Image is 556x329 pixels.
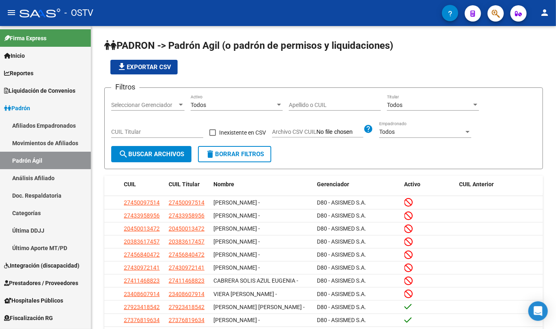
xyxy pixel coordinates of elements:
span: D80 - ASISMED S.A. [317,264,366,271]
img: website_grey.svg [13,21,20,28]
span: D80 - ASISMED S.A. [317,251,366,258]
span: Fiscalización RG [4,314,53,322]
img: tab_keywords_by_traffic_grey.svg [87,47,93,54]
datatable-header-cell: CUIL Titular [165,176,210,193]
span: Exportar CSV [117,63,171,71]
mat-icon: menu [7,8,16,17]
div: Dominio: [DOMAIN_NAME] [21,21,91,28]
button: Exportar CSV [110,60,178,74]
span: 20450013472 [169,225,204,232]
datatable-header-cell: Nombre [210,176,314,193]
span: PADRON -> Padrón Agil (o padrón de permisos y liquidaciones) [104,40,393,51]
span: 27923418542 [124,304,160,310]
span: D80 - ASISMED S.A. [317,317,366,323]
mat-icon: search [119,149,128,159]
span: [PERSON_NAME] - [213,225,260,232]
span: 27450097514 [169,199,204,206]
span: 27456840472 [169,251,204,258]
span: 27430972141 [124,264,160,271]
span: Activo [404,181,421,187]
datatable-header-cell: Activo [401,176,456,193]
span: Inexistente en CSV [219,128,266,137]
span: 20450013472 [124,225,160,232]
span: 23408607914 [124,291,160,297]
span: 27430972141 [169,264,204,271]
span: D80 - ASISMED S.A. [317,304,366,310]
span: Borrar Filtros [205,150,264,158]
span: Liquidación de Convenios [4,86,75,95]
span: Integración (discapacidad) [4,261,79,270]
span: Inicio [4,51,25,60]
button: Buscar Archivos [111,146,191,162]
span: Reportes [4,69,33,78]
span: CABRERA SOLIS AZUL EUGENIA - [213,277,298,284]
div: Open Intercom Messenger [528,301,548,321]
span: Todos [191,102,206,108]
span: [PERSON_NAME] - [213,251,260,258]
span: Buscar Archivos [119,150,184,158]
span: [PERSON_NAME] [PERSON_NAME] - [213,304,305,310]
div: Palabras clave [96,48,130,53]
span: 27411468823 [124,277,160,284]
span: Seleccionar Gerenciador [111,102,177,109]
datatable-header-cell: CUIL Anterior [456,176,543,193]
span: Todos [379,129,395,135]
img: logo_orange.svg [13,13,20,20]
span: Prestadores / Proveedores [4,279,78,288]
span: 27376819634 [169,317,204,323]
span: 27433958956 [169,212,204,219]
img: tab_domain_overview_orange.svg [34,47,40,54]
span: 27923418542 [169,304,204,310]
span: D80 - ASISMED S.A. [317,199,366,206]
mat-icon: file_download [117,62,127,72]
span: D80 - ASISMED S.A. [317,212,366,219]
span: Todos [387,102,402,108]
span: Gerenciador [317,181,349,187]
div: Dominio [43,48,62,53]
span: D80 - ASISMED S.A. [317,238,366,245]
span: CUIL Titular [169,181,200,187]
span: D80 - ASISMED S.A. [317,225,366,232]
span: CUIL [124,181,136,187]
span: Hospitales Públicos [4,296,63,305]
button: Borrar Filtros [198,146,271,162]
span: 27411468823 [169,277,204,284]
div: v 4.0.25 [23,13,40,20]
span: CUIL Anterior [459,181,494,187]
span: 27456840472 [124,251,160,258]
datatable-header-cell: Gerenciador [314,176,401,193]
span: Padrón [4,104,30,113]
span: 27376819634 [124,317,160,323]
span: 23408607914 [169,291,204,297]
span: - OSTV [64,4,93,22]
span: [PERSON_NAME] - [213,212,260,219]
mat-icon: delete [205,149,215,159]
span: 20383617457 [124,238,160,245]
span: Firma Express [4,34,46,43]
span: 27433958956 [124,212,160,219]
span: 20383617457 [169,238,204,245]
span: [PERSON_NAME] - [213,317,260,323]
span: VIERA [PERSON_NAME] - [213,291,277,297]
h3: Filtros [111,81,139,93]
span: Archivo CSV CUIL [272,129,316,135]
span: [PERSON_NAME] - [213,264,260,271]
span: [PERSON_NAME] - [213,199,260,206]
span: [PERSON_NAME] - [213,238,260,245]
span: D80 - ASISMED S.A. [317,277,366,284]
mat-icon: help [363,124,373,134]
datatable-header-cell: CUIL [121,176,165,193]
mat-icon: person [540,8,549,17]
input: Archivo CSV CUIL [316,129,363,136]
span: 27450097514 [124,199,160,206]
span: D80 - ASISMED S.A. [317,291,366,297]
span: Nombre [213,181,234,187]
